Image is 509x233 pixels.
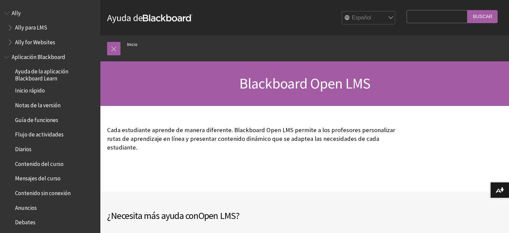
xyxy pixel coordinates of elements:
[15,202,37,211] span: Anuncios
[4,7,96,48] nav: Book outline for Anthology Ally Help
[107,126,403,152] p: Cada estudiante aprende de manera diferente. Blackboard Open LMS permite a los profesores persona...
[107,12,192,24] a: Ayuda deBlackboard
[239,74,370,93] span: Blackboard Open LMS
[107,209,305,223] h2: ¿Necesita más ayuda con ?
[198,210,236,222] span: Open LMS
[15,143,31,153] span: Diarios
[15,66,96,82] span: Ayuda de la aplicación Blackboard Learn
[15,100,61,109] span: Notas de la versión
[15,158,64,167] span: Contenido del curso
[468,10,498,23] input: Buscar
[15,37,55,46] span: Ally for Websites
[127,40,138,49] a: Inicio
[342,11,396,25] select: Site Language Selector
[12,51,65,60] span: Aplicación Blackboard
[15,114,58,123] span: Guía de funciones
[15,217,35,226] span: Debates
[15,85,45,94] span: Inicio rápido
[12,7,21,16] span: Ally
[15,173,61,182] span: Mensajes del curso
[15,22,47,31] span: Ally para LMS
[15,129,64,138] span: Flujo de actividades
[15,187,71,196] span: Contenido sin conexión
[143,14,192,21] strong: Blackboard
